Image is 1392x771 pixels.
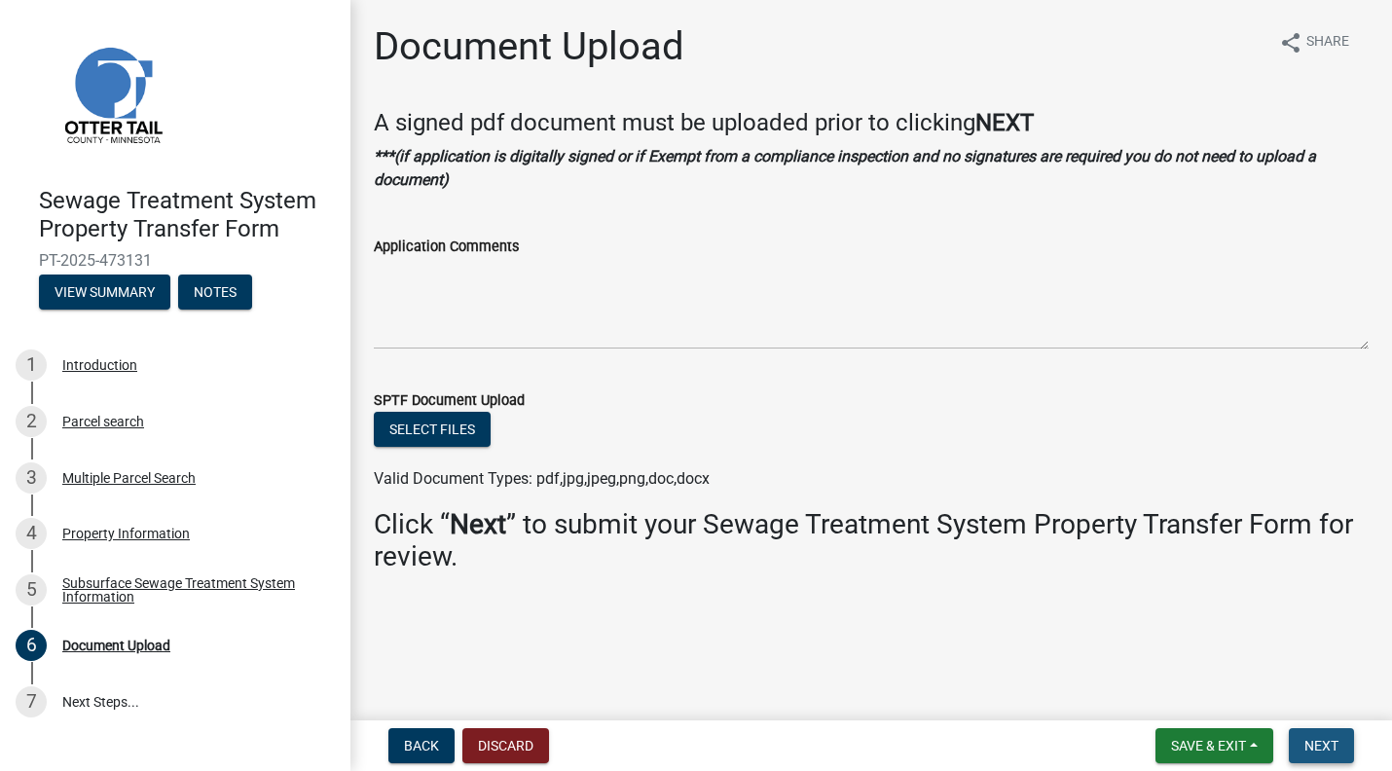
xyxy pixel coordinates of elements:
[16,406,47,437] div: 2
[374,240,519,254] label: Application Comments
[1304,738,1338,753] span: Next
[39,187,335,243] h4: Sewage Treatment System Property Transfer Form
[1306,31,1349,55] span: Share
[374,508,1369,573] h3: Click “ ” to submit your Sewage Treatment System Property Transfer Form for review.
[374,394,525,408] label: SPTF Document Upload
[39,275,170,310] button: View Summary
[39,251,311,270] span: PT-2025-473131
[374,469,710,488] span: Valid Document Types: pdf,jpg,jpeg,png,doc,docx
[62,415,144,428] div: Parcel search
[16,630,47,661] div: 6
[975,109,1034,136] strong: NEXT
[1279,31,1302,55] i: share
[1171,738,1246,753] span: Save & Exit
[39,20,185,166] img: Otter Tail County, Minnesota
[16,462,47,494] div: 3
[374,412,491,447] button: Select files
[62,527,190,540] div: Property Information
[450,508,506,540] strong: Next
[16,518,47,549] div: 4
[62,639,170,652] div: Document Upload
[1289,728,1354,763] button: Next
[16,686,47,717] div: 7
[374,23,684,70] h1: Document Upload
[462,728,549,763] button: Discard
[62,358,137,372] div: Introduction
[16,574,47,606] div: 5
[16,349,47,381] div: 1
[178,275,252,310] button: Notes
[39,285,170,301] wm-modal-confirm: Summary
[1155,728,1273,763] button: Save & Exit
[62,471,196,485] div: Multiple Parcel Search
[388,728,455,763] button: Back
[374,109,1369,137] h4: A signed pdf document must be uploaded prior to clicking
[374,147,1316,189] strong: ***(if application is digitally signed or if Exempt from a compliance inspection and no signature...
[1264,23,1365,61] button: shareShare
[62,576,319,604] div: Subsurface Sewage Treatment System Information
[178,285,252,301] wm-modal-confirm: Notes
[404,738,439,753] span: Back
